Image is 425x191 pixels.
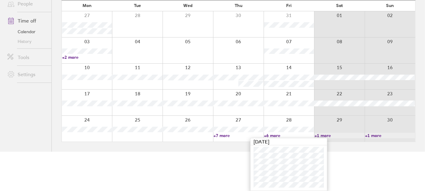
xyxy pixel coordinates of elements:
[264,133,314,138] a: +6 more
[2,68,51,80] a: Settings
[2,51,51,63] a: Tools
[83,3,92,8] span: Mon
[336,3,343,8] span: Sat
[314,133,364,138] a: +1 more
[365,133,415,138] a: +1 more
[2,37,51,46] a: History
[134,3,141,8] span: Tue
[183,3,192,8] span: Wed
[62,55,112,60] a: +2 more
[251,138,327,145] div: [DATE]
[213,133,263,138] a: +7 more
[2,27,51,37] a: Calendar
[235,3,242,8] span: Thu
[286,3,292,8] span: Fri
[2,15,51,27] a: Time off
[386,3,394,8] span: Sun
